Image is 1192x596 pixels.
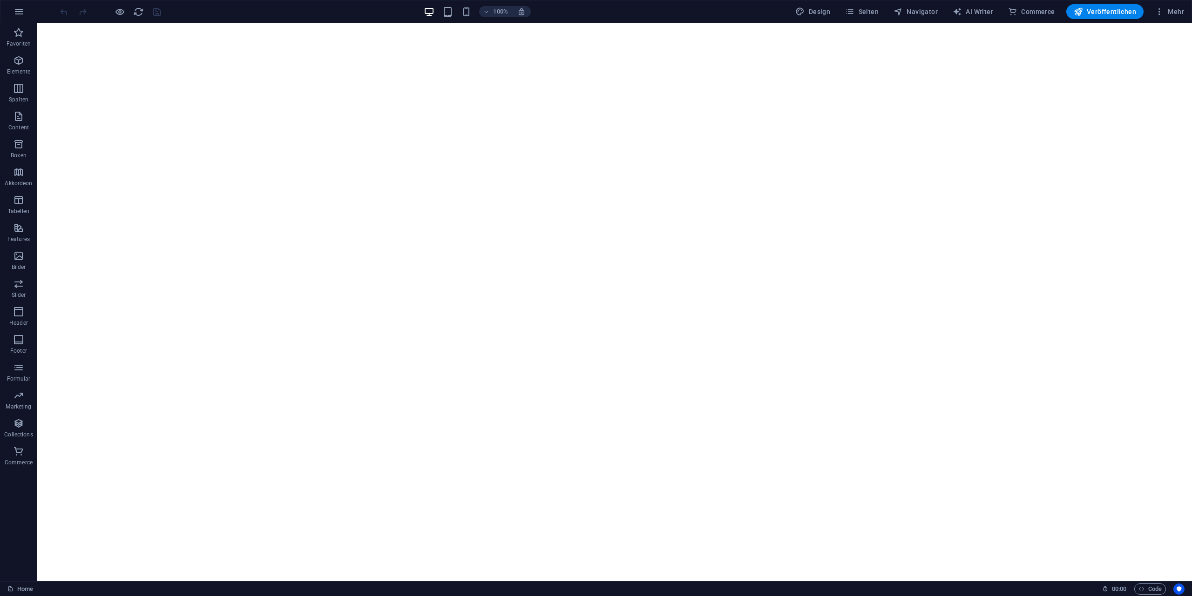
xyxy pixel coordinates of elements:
[7,40,31,47] p: Favoriten
[1138,583,1162,595] span: Code
[114,6,125,17] button: Klicke hier, um den Vorschau-Modus zu verlassen
[845,7,879,16] span: Seiten
[517,7,526,16] i: Bei Größenänderung Zoomstufe automatisch an das gewählte Gerät anpassen.
[949,4,997,19] button: AI Writer
[792,4,834,19] button: Design
[1155,7,1184,16] span: Mehr
[1008,7,1055,16] span: Commerce
[894,7,938,16] span: Navigator
[1173,583,1185,595] button: Usercentrics
[133,6,144,17] button: reload
[841,4,882,19] button: Seiten
[7,235,30,243] p: Features
[4,431,33,438] p: Collections
[12,263,26,271] p: Bilder
[1074,7,1136,16] span: Veröffentlichen
[133,7,144,17] i: Seite neu laden
[7,375,31,382] p: Formular
[10,347,27,355] p: Footer
[8,208,29,215] p: Tabellen
[9,319,28,327] p: Header
[479,6,512,17] button: 100%
[1004,4,1059,19] button: Commerce
[5,180,32,187] p: Akkordeon
[9,96,28,103] p: Spalten
[1066,4,1144,19] button: Veröffentlichen
[12,291,26,299] p: Slider
[11,152,27,159] p: Boxen
[493,6,508,17] h6: 100%
[6,403,31,410] p: Marketing
[890,4,941,19] button: Navigator
[1151,4,1188,19] button: Mehr
[1134,583,1166,595] button: Code
[7,68,31,75] p: Elemente
[1102,583,1127,595] h6: Session-Zeit
[953,7,993,16] span: AI Writer
[8,124,29,131] p: Content
[795,7,830,16] span: Design
[5,459,33,466] p: Commerce
[1118,585,1120,592] span: :
[1112,583,1126,595] span: 00 00
[792,4,834,19] div: Design (Strg+Alt+Y)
